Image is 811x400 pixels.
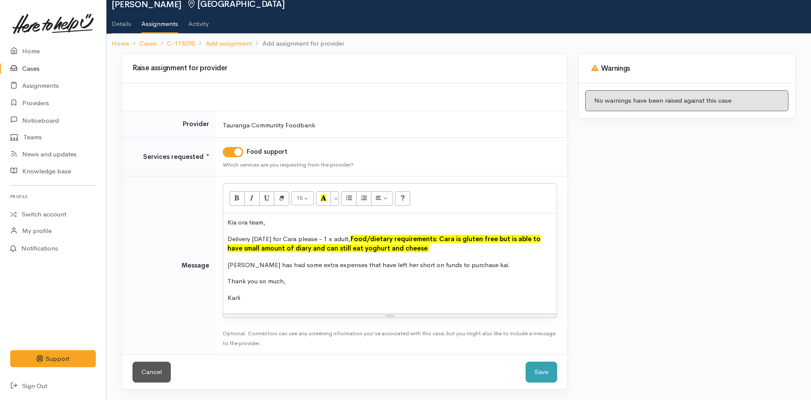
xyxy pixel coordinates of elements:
button: Remove Font Style (CTRL+\) [274,191,289,206]
a: Activity [188,9,209,33]
h6: Profile [10,191,96,202]
button: Paragraph [371,191,393,206]
button: Bold (CTRL+B) [230,191,245,206]
li: Add assignment for provider [252,39,344,49]
nav: breadcrumb [106,34,811,54]
button: Ordered list (CTRL+SHIFT+NUM8) [356,191,371,206]
div: No warnings have been raised against this case [585,90,788,111]
small: Which services are you requesting from the provider? [223,161,354,168]
span: 15 [296,194,302,201]
p: Thank you so much, [227,276,552,286]
button: Italic (CTRL+I) [244,191,260,206]
h3: Raise assignment for provider [127,64,562,72]
h3: Warnings [589,64,785,73]
a: Add assignment [206,39,252,49]
div: Resize [223,314,557,318]
a: Details [112,9,131,33]
div: Tauranga Community Foodbank [223,121,557,130]
label: Food support [247,147,288,157]
p: [PERSON_NAME] has had some extra expenses that have left her short on funds to purchase kai. [227,260,552,270]
sup: ● [206,152,209,158]
button: Underline (CTRL+U) [259,191,275,206]
button: Save [526,362,557,383]
button: Font Size [291,191,314,206]
button: Recent Color [316,191,331,206]
a: Home [112,39,129,49]
button: Support [10,350,96,368]
td: Services requested [122,137,216,176]
p: Karli [227,293,552,303]
small: Optional. Connectors can see any screening information you've associated with this case, but you ... [223,330,555,347]
a: Cancel [132,362,171,383]
a: C-118295 [167,39,195,49]
a: Cases [139,39,157,49]
p: Kia ora team, [227,218,552,227]
p: Delivery [DATE] for Cara please - 1 x adult, [227,234,552,253]
button: More Color [331,191,339,206]
button: Help [395,191,411,206]
td: Message [122,176,216,355]
span: Food/dietary requirements: Cara is gluten free but is able to have small amount of diary and can ... [227,235,541,253]
td: Provider [122,111,216,138]
a: Assignments [141,9,178,34]
button: Unordered list (CTRL+SHIFT+NUM7) [341,191,357,206]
